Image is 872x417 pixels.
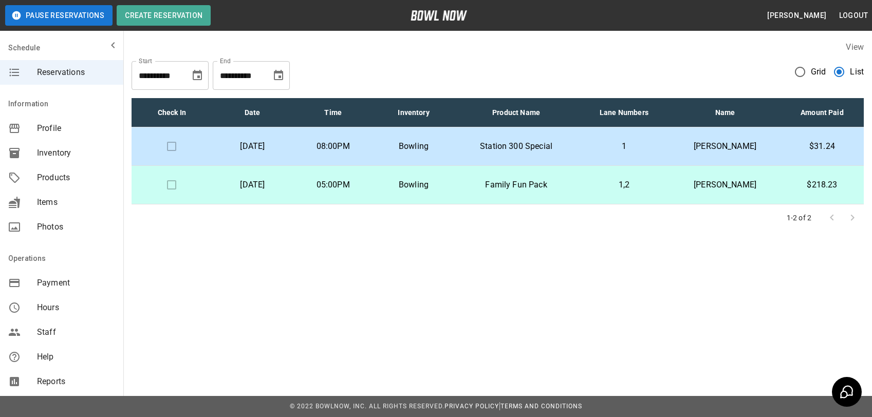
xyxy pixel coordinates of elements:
button: Create Reservation [117,5,211,26]
span: Items [37,196,115,208]
a: Terms and Conditions [500,403,582,410]
span: Inventory [37,147,115,159]
p: Family Fun Pack [462,179,570,191]
button: Choose date, selected date is Aug 28, 2025 [187,65,208,86]
th: Amount Paid [781,98,864,127]
button: Pause Reservations [5,5,113,26]
p: [DATE] [220,140,285,153]
p: [DATE] [220,179,285,191]
th: Name [670,98,781,127]
th: Time [293,98,374,127]
a: Privacy Policy [444,403,499,410]
th: Lane Numbers [579,98,670,127]
th: Inventory [374,98,454,127]
span: Photos [37,221,115,233]
p: Station 300 Special [462,140,570,153]
button: Choose date, selected date is Sep 28, 2025 [268,65,289,86]
span: Grid [811,66,826,78]
span: Staff [37,326,115,338]
p: 05:00PM [301,179,365,191]
p: [PERSON_NAME] [678,140,772,153]
span: Products [37,172,115,184]
p: $218.23 [789,179,856,191]
span: © 2022 BowlNow, Inc. All Rights Reserved. [290,403,444,410]
p: Bowling [382,179,446,191]
p: 1-2 of 2 [787,213,811,223]
th: Check In [132,98,212,127]
span: Profile [37,122,115,135]
p: 1,2 [587,179,662,191]
span: Reservations [37,66,115,79]
label: View [846,42,864,52]
p: 1 [587,140,662,153]
p: Bowling [382,140,446,153]
span: List [850,66,864,78]
span: Payment [37,277,115,289]
p: 08:00PM [301,140,365,153]
span: Reports [37,375,115,388]
span: Help [37,351,115,363]
button: [PERSON_NAME] [763,6,830,25]
button: Logout [835,6,872,25]
th: Date [212,98,293,127]
p: $31.24 [789,140,856,153]
th: Product Name [454,98,579,127]
img: logo [411,10,467,21]
p: [PERSON_NAME] [678,179,772,191]
span: Hours [37,301,115,314]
